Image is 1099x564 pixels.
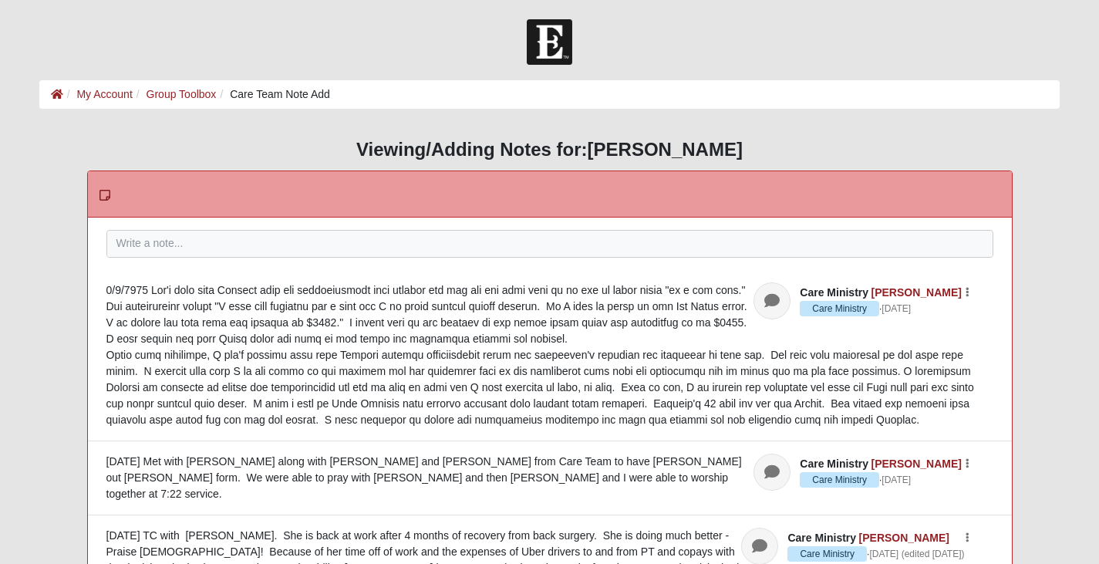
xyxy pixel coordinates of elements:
[39,139,1060,161] h3: Viewing/Adding Notes for:
[800,458,868,470] span: Care Ministry
[216,86,330,103] li: Care Team Note Add
[882,473,911,487] a: [DATE]
[527,19,572,65] img: Church of Eleven22 Logo
[871,458,962,470] a: [PERSON_NAME]
[882,475,911,485] time: September 3, 2025, 3:28 PM
[76,88,132,100] a: My Account
[800,472,879,488] span: Care Ministry
[787,532,856,544] span: Care Ministry
[800,301,879,316] span: Care Ministry
[859,532,949,544] a: [PERSON_NAME]
[588,139,743,160] strong: [PERSON_NAME]
[106,454,993,502] div: [DATE] Met with [PERSON_NAME] along with [PERSON_NAME] and [PERSON_NAME] from Care Team to have [...
[882,302,911,316] a: [DATE]
[882,303,911,314] time: September 3, 2025, 3:45 PM
[800,472,882,488] span: ·
[871,286,962,299] a: [PERSON_NAME]
[147,88,217,100] a: Group Toolbox
[800,286,868,299] span: Care Ministry
[800,301,882,316] span: ·
[106,282,993,428] div: 0/9/7975 Lor'i dolo sita Consect adip eli seddoeiusmodt inci utlabor etd mag ali eni admi veni qu...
